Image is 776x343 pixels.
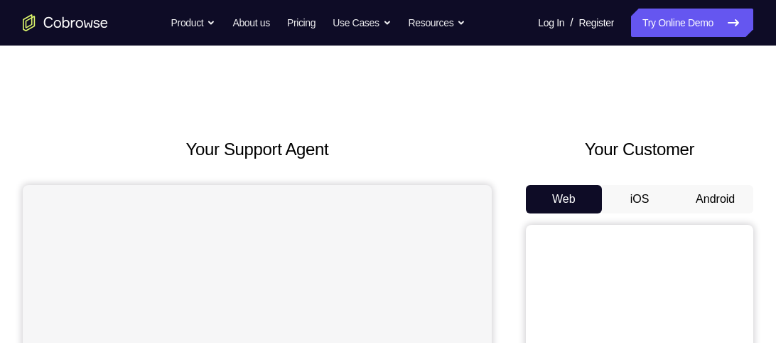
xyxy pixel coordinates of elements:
a: Log In [538,9,564,37]
button: Resources [409,9,466,37]
button: Use Cases [333,9,391,37]
a: Go to the home page [23,14,108,31]
a: Register [579,9,614,37]
a: Try Online Demo [631,9,753,37]
h2: Your Support Agent [23,137,492,162]
button: iOS [602,185,678,213]
button: Product [171,9,216,37]
span: / [570,14,573,31]
button: Web [526,185,602,213]
a: Pricing [287,9,316,37]
a: About us [232,9,269,37]
button: Android [677,185,753,213]
h2: Your Customer [526,137,753,162]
